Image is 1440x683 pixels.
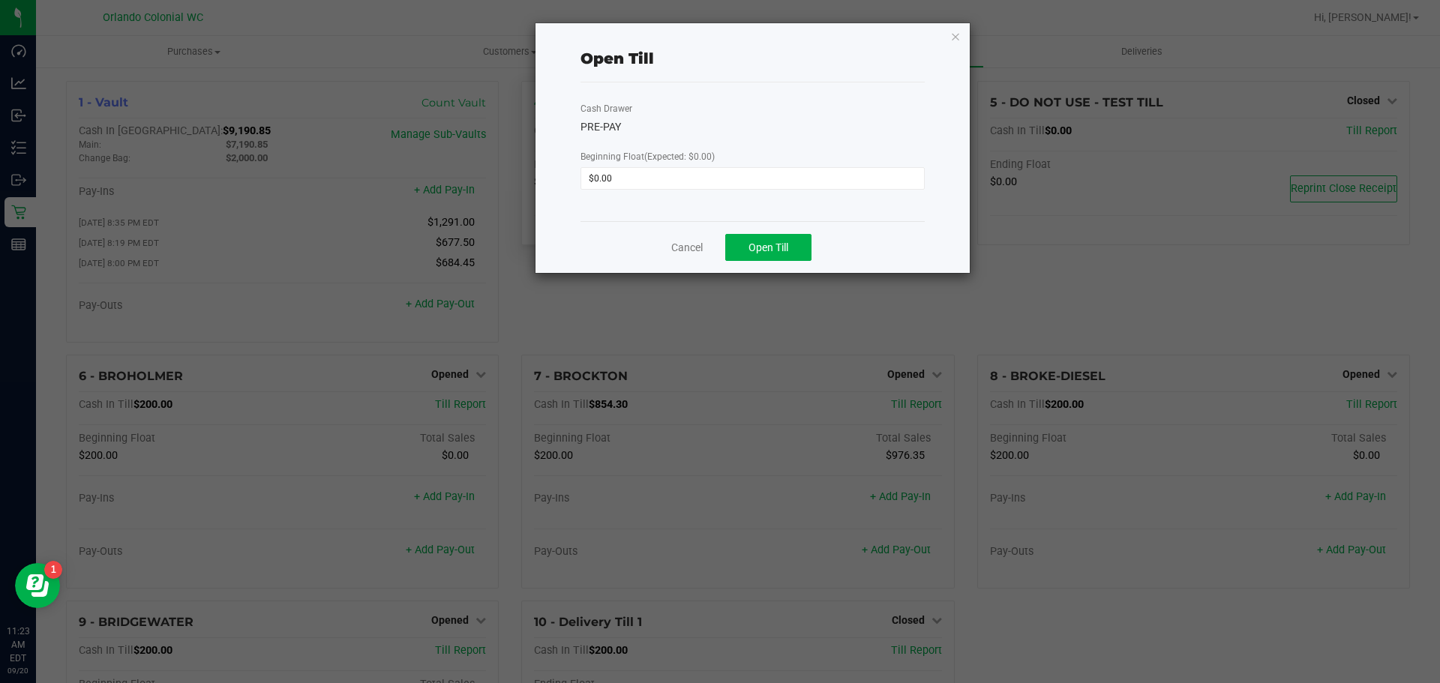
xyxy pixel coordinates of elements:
[725,234,811,261] button: Open Till
[580,151,715,162] span: Beginning Float
[644,151,715,162] span: (Expected: $0.00)
[580,102,632,115] label: Cash Drawer
[748,241,788,253] span: Open Till
[44,561,62,579] iframe: Resource center unread badge
[580,119,925,135] div: PRE-PAY
[580,47,654,70] div: Open Till
[15,563,60,608] iframe: Resource center
[671,240,703,256] a: Cancel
